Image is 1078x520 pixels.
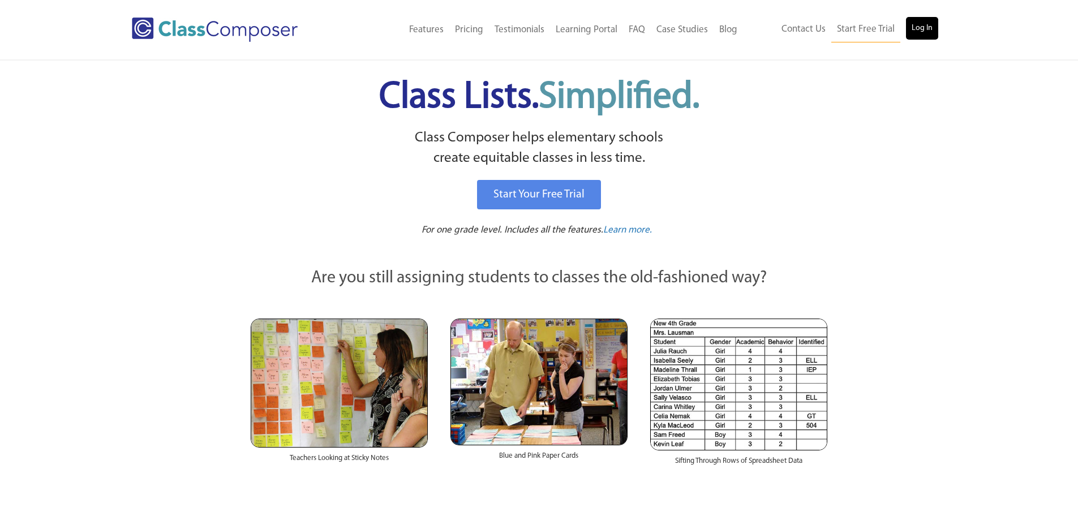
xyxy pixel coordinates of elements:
a: Features [403,18,449,42]
img: Spreadsheets [650,319,827,450]
a: Learn more. [603,224,652,238]
a: Blog [714,18,743,42]
p: Are you still assigning students to classes the old-fashioned way? [251,266,828,291]
a: Start Your Free Trial [477,180,601,209]
nav: Header Menu [743,17,938,42]
span: For one grade level. Includes all the features. [422,225,603,235]
a: FAQ [623,18,651,42]
span: Learn more. [603,225,652,235]
img: Blue and Pink Paper Cards [450,319,628,445]
span: Class Lists. [379,79,699,116]
nav: Header Menu [344,18,743,42]
a: Case Studies [651,18,714,42]
a: Testimonials [489,18,550,42]
a: Start Free Trial [831,17,900,42]
a: Learning Portal [550,18,623,42]
img: Class Composer [132,18,298,42]
div: Blue and Pink Paper Cards [450,445,628,472]
a: Pricing [449,18,489,42]
a: Log In [906,17,938,40]
p: Class Composer helps elementary schools create equitable classes in less time. [249,128,830,169]
span: Simplified. [539,79,699,116]
a: Contact Us [776,17,831,42]
div: Teachers Looking at Sticky Notes [251,448,428,475]
span: Start Your Free Trial [493,189,585,200]
img: Teachers Looking at Sticky Notes [251,319,428,448]
div: Sifting Through Rows of Spreadsheet Data [650,450,827,478]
